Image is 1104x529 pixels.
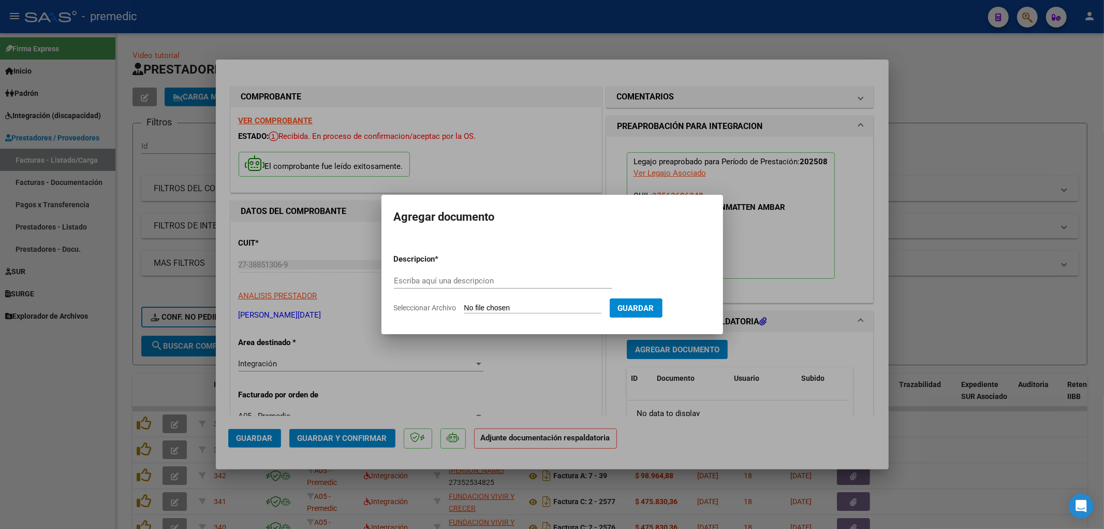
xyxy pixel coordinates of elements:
[394,253,489,265] p: Descripcion
[1069,494,1094,519] div: Open Intercom Messenger
[394,304,457,312] span: Seleccionar Archivo
[610,298,663,318] button: Guardar
[618,304,654,313] span: Guardar
[394,207,711,227] h2: Agregar documento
